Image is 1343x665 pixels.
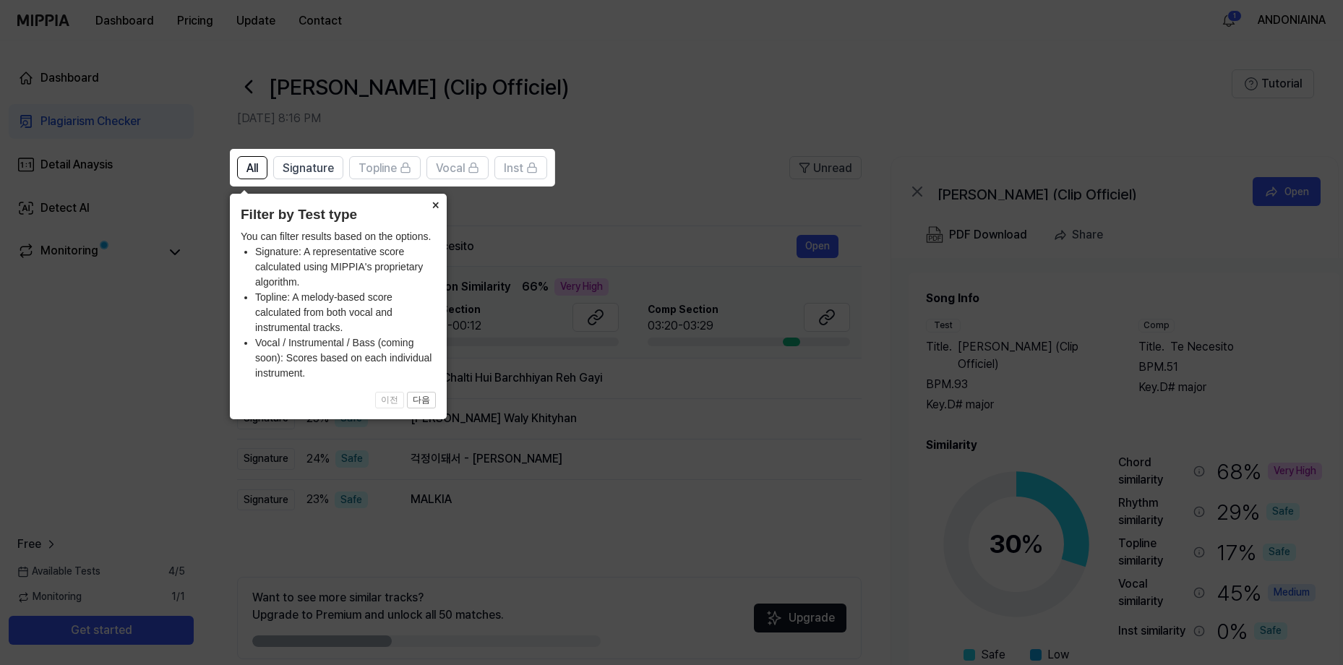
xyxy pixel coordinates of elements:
[273,156,343,179] button: Signature
[246,160,258,177] span: All
[349,156,421,179] button: Topline
[241,205,436,226] header: Filter by Test type
[436,160,465,177] span: Vocal
[504,160,523,177] span: Inst
[283,160,334,177] span: Signature
[424,194,447,214] button: Close
[237,156,267,179] button: All
[241,229,436,381] div: You can filter results based on the options.
[255,290,436,335] li: Topline: A melody-based score calculated from both vocal and instrumental tracks.
[407,392,436,409] button: 다음
[494,156,547,179] button: Inst
[255,244,436,290] li: Signature: A representative score calculated using MIPPIA's proprietary algorithm.
[359,160,397,177] span: Topline
[255,335,436,381] li: Vocal / Instrumental / Bass (coming soon): Scores based on each individual instrument.
[426,156,489,179] button: Vocal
